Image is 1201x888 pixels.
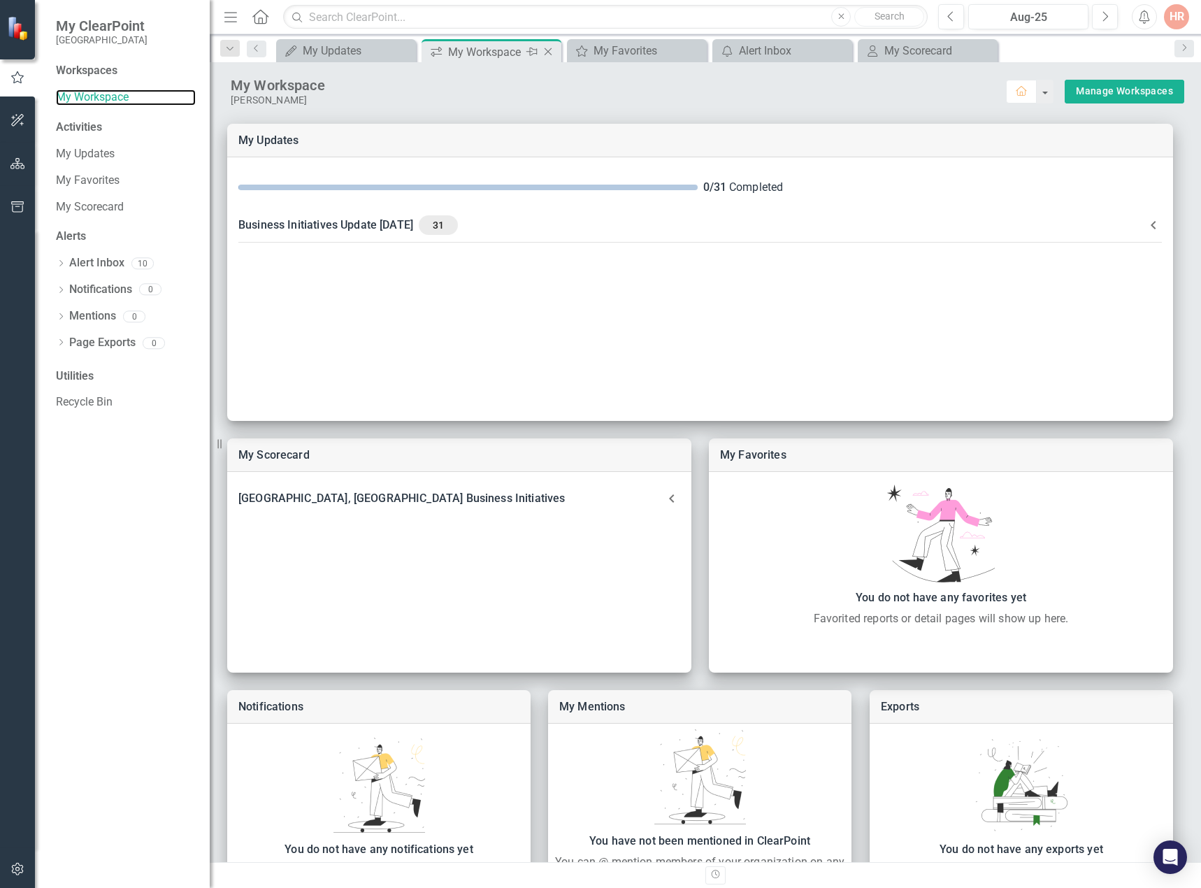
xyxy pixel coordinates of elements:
div: [GEOGRAPHIC_DATA], [GEOGRAPHIC_DATA] Business Initiatives [227,483,691,514]
div: You have not been mentioned in ClearPoint [555,831,844,851]
a: Notifications [238,700,303,713]
a: Manage Workspaces [1076,83,1173,100]
div: Favorited reports or detail pages will show up here. [716,610,1166,627]
button: Search [854,7,924,27]
a: My Favorites [56,173,196,189]
input: Search ClearPoint... [283,5,928,29]
div: Your notifications will be displayed here [234,862,524,879]
div: [GEOGRAPHIC_DATA], [GEOGRAPHIC_DATA] Business Initiatives [238,489,663,508]
a: My Scorecard [861,42,994,59]
div: 0 [139,284,161,296]
a: My Updates [56,146,196,162]
a: My Favorites [570,42,703,59]
div: My Updates [303,42,412,59]
div: Business Initiatives Update [DATE]31 [227,207,1173,243]
div: 0 [143,337,165,349]
a: Recycle Bin [56,394,196,410]
button: Aug-25 [968,4,1088,29]
a: Alert Inbox [69,255,124,271]
div: 0 / 31 [703,180,726,196]
div: You do not have any notifications yet [234,840,524,859]
a: My Updates [280,42,412,59]
div: [PERSON_NAME] [231,94,1006,106]
img: ClearPoint Strategy [7,15,31,40]
div: You do not have any exports yet [877,840,1166,859]
a: Notifications [69,282,132,298]
div: You can @ mention members of your organization on any detailed page or summary report. [555,854,844,887]
div: My Favorites [594,42,703,59]
div: My Scorecard [884,42,994,59]
a: My Scorecard [238,448,310,461]
a: Alert Inbox [716,42,849,59]
div: Alerts [56,229,196,245]
a: My Favorites [720,448,786,461]
div: split button [1065,80,1184,103]
div: You do not have any favorites yet [716,588,1166,608]
a: Exports [881,700,919,713]
div: My Workspace [448,43,523,61]
div: Utilities [56,368,196,385]
div: Your files will appear here [877,862,1166,879]
div: Alert Inbox [739,42,849,59]
a: My Scorecard [56,199,196,215]
div: 0 [123,310,145,322]
button: HR [1164,4,1189,29]
a: My Workspace [56,89,196,106]
div: Business Initiatives Update [DATE] [238,215,1145,235]
a: Page Exports [69,335,136,351]
div: My Workspace [231,76,1006,94]
div: Aug-25 [973,9,1084,26]
a: My Mentions [559,700,626,713]
button: Manage Workspaces [1065,80,1184,103]
span: My ClearPoint [56,17,148,34]
small: [GEOGRAPHIC_DATA] [56,34,148,45]
div: Activities [56,120,196,136]
span: Search [875,10,905,22]
a: My Updates [238,134,299,147]
a: Mentions [69,308,116,324]
div: Completed [703,180,1163,196]
div: Workspaces [56,63,117,79]
div: Open Intercom Messenger [1153,840,1187,874]
div: 10 [131,257,154,269]
span: 31 [424,219,452,231]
